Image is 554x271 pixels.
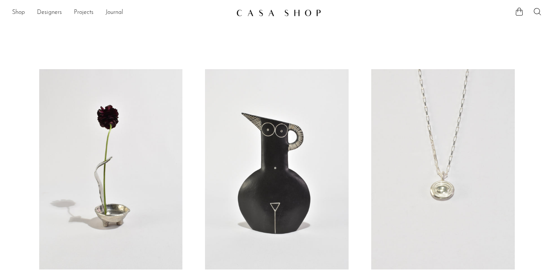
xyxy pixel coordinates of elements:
ul: NEW HEADER MENU [12,6,230,19]
a: Journal [106,8,123,18]
nav: Desktop navigation [12,6,230,19]
a: Projects [74,8,93,18]
a: Designers [37,8,62,18]
a: Shop [12,8,25,18]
